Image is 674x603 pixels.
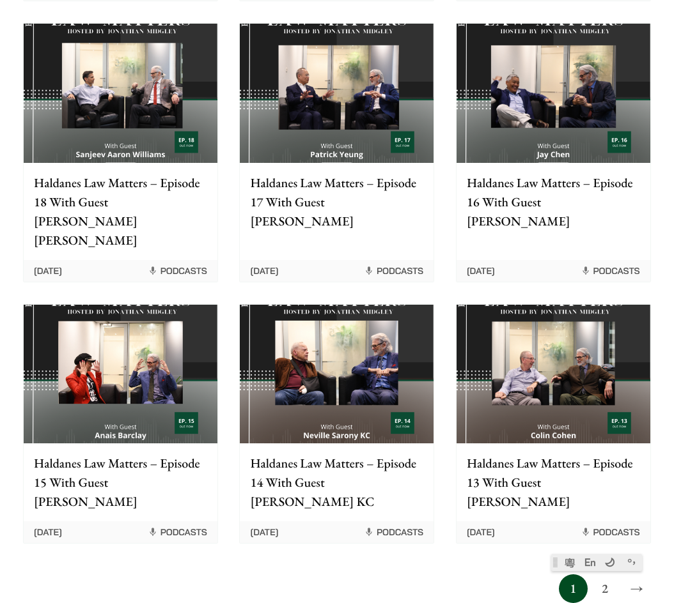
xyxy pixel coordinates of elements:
span: Podcasts [364,265,423,277]
nav: Posts pagination [23,574,651,603]
p: Haldanes Law Matters – Episode 16 With Guest [PERSON_NAME] [467,173,640,231]
span: 1 [559,574,588,603]
span: Podcasts [581,526,640,538]
time: [DATE] [467,526,495,538]
time: [DATE] [467,265,495,277]
span: Podcasts [581,265,640,277]
time: [DATE] [250,526,278,538]
time: [DATE] [34,265,62,277]
a: Haldanes Law Matters – Episode 16 With Guest [PERSON_NAME] [DATE] Podcasts [456,23,651,282]
p: Haldanes Law Matters – Episode 17 With Guest [PERSON_NAME] [250,173,423,231]
p: Haldanes Law Matters – Episode 15 With Guest [PERSON_NAME] [34,454,207,511]
time: [DATE] [34,526,62,538]
a: Haldanes Law Matters – Episode 18 With Guest [PERSON_NAME] [PERSON_NAME] [DATE] Podcasts [23,23,218,282]
span: Podcasts [148,265,207,277]
span: Podcasts [364,526,423,538]
p: Haldanes Law Matters – Episode 13 With Guest [PERSON_NAME] [467,454,640,511]
span: Podcasts [148,526,207,538]
a: 2 [590,574,619,603]
a: Haldanes Law Matters – Episode 15 With Guest [PERSON_NAME] [DATE] Podcasts [23,304,218,544]
a: Haldanes Law Matters – Episode 17 With Guest [PERSON_NAME] [DATE] Podcasts [239,23,434,282]
time: [DATE] [250,265,278,277]
p: Haldanes Law Matters – Episode 14 With Guest [PERSON_NAME] KC [250,454,423,511]
a: Haldanes Law Matters – Episode 13 With Guest [PERSON_NAME] [DATE] Podcasts [456,304,651,544]
a: → [622,574,651,603]
p: Haldanes Law Matters – Episode 18 With Guest [PERSON_NAME] [PERSON_NAME] [34,173,207,250]
a: Haldanes Law Matters – Episode 14 With Guest [PERSON_NAME] KC [DATE] Podcasts [239,304,434,544]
